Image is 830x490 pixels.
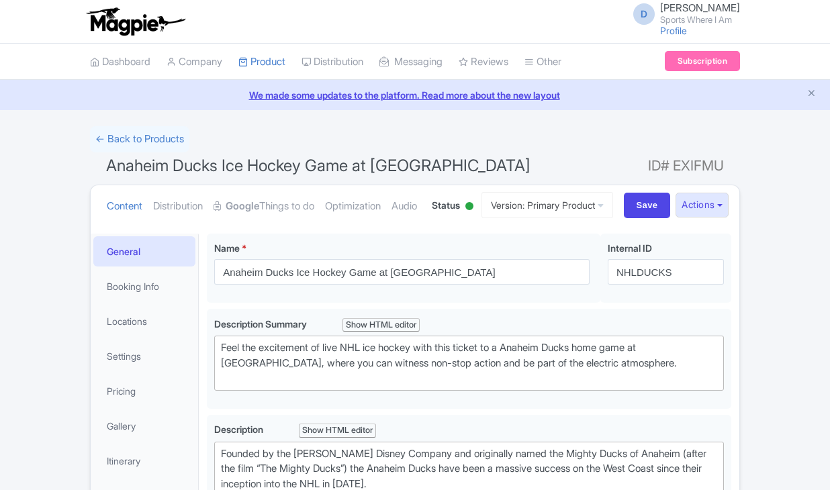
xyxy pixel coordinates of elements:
a: Audio [391,185,417,228]
a: Profile [660,25,687,36]
a: Reviews [459,44,508,81]
div: Show HTML editor [299,424,376,438]
button: Close announcement [806,87,817,102]
div: Feel the excitement of live NHL ice hockey with this ticket to a Anaheim Ducks home game at [GEOG... [221,340,717,386]
a: Dashboard [90,44,150,81]
a: Messaging [379,44,443,81]
a: General [93,236,195,266]
a: Distribution [153,185,203,228]
a: Product [238,44,285,81]
a: ← Back to Products [90,126,189,152]
span: ID# EXIFMU [648,152,724,179]
button: Actions [676,193,729,217]
span: Description [214,424,265,435]
a: Optimization [325,185,381,228]
a: Booking Info [93,271,195,301]
a: GoogleThings to do [214,185,314,228]
div: Show HTML editor [342,318,420,332]
a: Subscription [665,51,740,71]
input: Save [624,193,671,218]
a: Company [167,44,222,81]
a: Pricing [93,376,195,406]
img: logo-ab69f6fb50320c5b225c76a69d11143b.png [83,7,187,36]
strong: Google [226,199,259,214]
span: Status [432,198,460,212]
div: Active [463,197,476,217]
a: Distribution [302,44,363,81]
a: Content [107,185,142,228]
small: Sports Where I Am [660,15,740,24]
span: Internal ID [608,242,652,254]
a: Other [524,44,561,81]
span: D [633,3,655,25]
a: Locations [93,306,195,336]
a: Itinerary [93,446,195,476]
span: [PERSON_NAME] [660,1,740,14]
a: We made some updates to the platform. Read more about the new layout [8,88,822,102]
a: D [PERSON_NAME] Sports Where I Am [625,3,740,24]
a: Gallery [93,411,195,441]
a: Settings [93,341,195,371]
span: Name [214,242,240,254]
a: Version: Primary Product [481,192,613,218]
span: Anaheim Ducks Ice Hockey Game at [GEOGRAPHIC_DATA] [106,156,531,175]
span: Description Summary [214,318,309,330]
